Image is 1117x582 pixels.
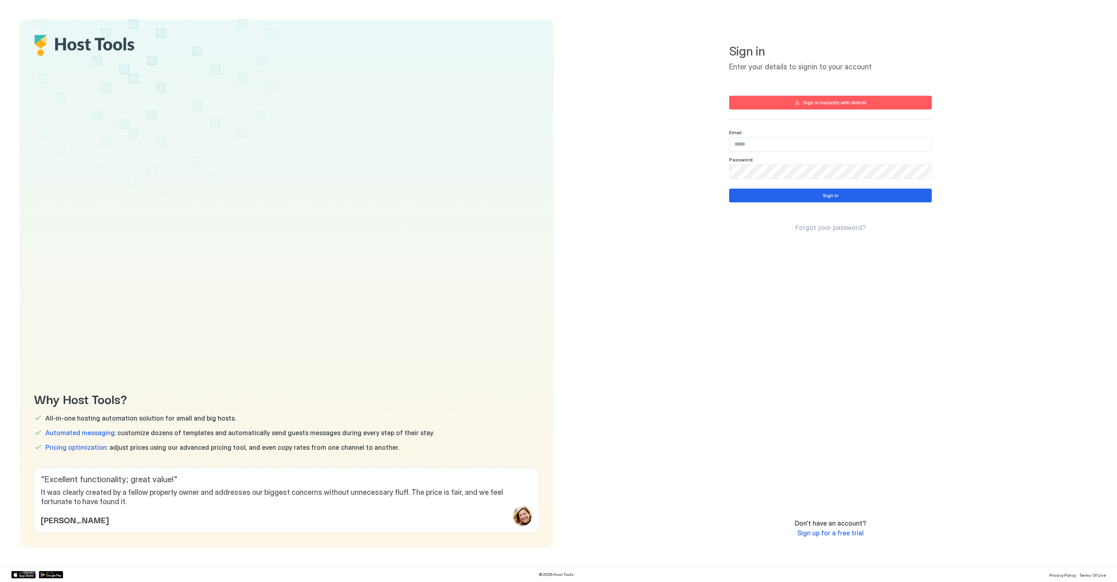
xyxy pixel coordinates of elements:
[45,443,399,451] span: adjust prices using our advanced pricing tool, and even copy rates from one channel to another.
[795,223,866,232] span: Forgot your password?
[1049,573,1076,578] span: Privacy Policy
[45,429,116,437] span: Automated messaging:
[41,513,109,526] span: [PERSON_NAME]
[39,571,63,578] a: Google Play Store
[795,223,866,232] a: Forgot your password?
[45,414,236,422] span: All-in-one hosting automation solution for small and big hosts.
[41,488,532,506] span: It was clearly created by a fellow property owner and addresses our biggest concerns without unne...
[729,189,932,202] button: Sign in
[41,475,532,485] span: " Excellent functionality; great value! "
[11,571,36,578] a: App Store
[795,519,866,527] span: Don't have an account?
[729,62,932,72] span: Enter your details to signin to your account
[803,99,867,106] div: Sign in instantly with Airbnb
[730,165,931,178] input: Input Field
[1079,570,1106,579] a: Terms Of Use
[45,443,108,451] span: Pricing optimization:
[1049,570,1076,579] a: Privacy Policy
[539,572,574,577] span: © 2025 Host Tools
[729,44,932,59] span: Sign in
[1079,573,1106,578] span: Terms Of Use
[797,529,864,537] a: Sign up for a free trial
[729,157,753,163] span: Password
[45,429,434,437] span: customize dozens of templates and automatically send guests messages during every step of their s...
[729,129,742,135] span: Email
[729,96,932,110] button: Sign in instantly with Airbnb
[513,506,532,526] div: profile
[823,192,839,199] div: Sign in
[730,137,931,151] input: Input Field
[34,389,539,408] span: Why Host Tools?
